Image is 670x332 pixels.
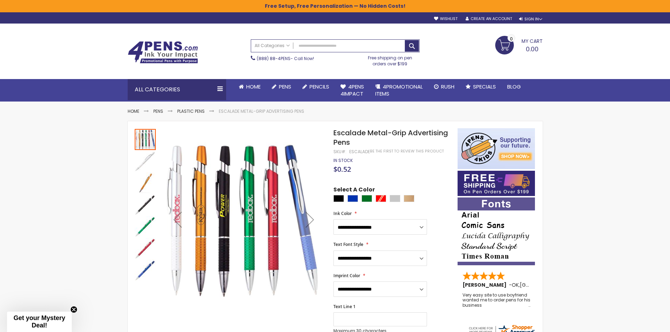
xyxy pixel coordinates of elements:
img: Escalade Metal-Grip Advertising Pens [135,151,156,172]
div: Copper [404,195,414,202]
span: Rush [441,83,454,90]
span: Select A Color [333,186,375,195]
div: Next [296,128,324,311]
a: Blog [502,79,527,95]
span: 4PROMOTIONAL ITEMS [375,83,423,97]
div: Availability [333,158,353,163]
div: Escalade Metal-Grip Advertising Pens [135,194,157,215]
div: Sign In [519,17,542,22]
a: 4Pens4impact [335,79,370,102]
span: Specials [473,83,496,90]
img: 4Pens Custom Pens and Promotional Products [128,41,198,64]
span: - Call Now! [257,56,314,61]
span: [PERSON_NAME] [462,281,509,288]
a: Plastic Pens [177,108,205,114]
span: All Categories [255,43,290,48]
span: Pencils [310,83,329,90]
div: Silver [390,195,400,202]
a: Home [233,79,266,95]
span: Get your Mystery Deal! [13,314,65,329]
img: Escalade Metal-Grip Advertising Pens [135,260,156,281]
div: Escalade Metal-Grip Advertising Pens [135,237,157,259]
span: Home [246,83,261,90]
span: Blog [507,83,521,90]
span: Pens [279,83,291,90]
div: All Categories [128,79,226,100]
img: Escalade Metal-Grip Advertising Pens [164,138,324,299]
span: 0.00 [526,45,538,53]
a: Pens [153,108,163,114]
div: Very easy site to use boyfriend wanted me to order pens for his business [462,293,531,308]
span: 0 [510,35,513,42]
a: Pencils [297,79,335,95]
div: Green [362,195,372,202]
span: [GEOGRAPHIC_DATA] [520,281,572,288]
div: Free shipping on pen orders over $199 [360,52,420,66]
li: Escalade Metal-Grip Advertising Pens [219,109,304,114]
span: In stock [333,157,353,163]
img: font-personalization-examples [458,197,535,265]
img: Escalade Metal-Grip Advertising Pens [135,194,156,215]
a: Home [128,108,139,114]
div: Escalade Metal-Grip Advertising Pens [135,150,157,172]
div: Escalade Metal-Grip Advertising Pens [135,215,157,237]
a: Rush [428,79,460,95]
span: Ink Color [333,210,352,216]
span: Text Line 1 [333,304,356,310]
span: 4Pens 4impact [340,83,364,97]
img: Free shipping on orders over $199 [458,171,535,196]
a: 0.00 0 [495,36,543,53]
span: OK [512,281,519,288]
div: Escalade Metal-Grip Advertising Pens [135,128,157,150]
img: 4pens 4 kids [458,128,535,169]
a: 4PROMOTIONALITEMS [370,79,428,102]
a: Specials [460,79,502,95]
img: Escalade Metal-Grip Advertising Pens [135,216,156,237]
a: Create an Account [466,16,512,21]
span: Imprint Color [333,273,360,279]
img: Escalade Metal-Grip Advertising Pens [135,238,156,259]
img: Escalade Metal-Grip Advertising Pens [135,172,156,194]
div: Blue [347,195,358,202]
div: Escalade Metal-Grip Advertising Pens [135,172,157,194]
span: Text Font Style [333,241,363,247]
a: Pens [266,79,297,95]
button: Close teaser [70,306,77,313]
a: Be the first to review this product [370,149,444,154]
div: Black [333,195,344,202]
span: - , [509,281,572,288]
a: Wishlist [434,16,458,21]
div: Escalade [349,149,370,155]
div: Previous [164,128,192,311]
a: (888) 88-4PENS [257,56,291,61]
div: Escalade Metal-Grip Advertising Pens [135,259,156,281]
span: Escalade Metal-Grip Advertising Pens [333,128,448,147]
span: $0.52 [333,164,351,174]
div: Get your Mystery Deal!Close teaser [7,312,72,332]
a: All Categories [251,40,293,51]
strong: SKU [333,149,346,155]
